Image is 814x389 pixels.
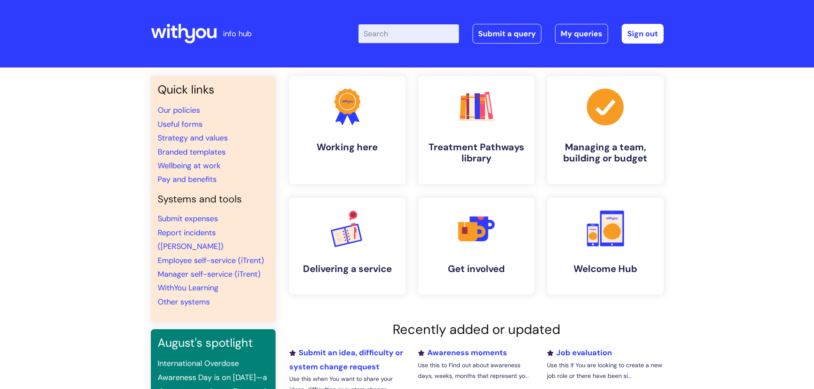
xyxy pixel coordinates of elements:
[555,24,608,44] a: My queries
[158,105,200,115] a: Our policies
[158,283,218,293] a: WithYou Learning
[289,348,403,371] a: Submit an idea, difficulty or system change request
[418,198,535,294] a: Get involved
[158,336,269,350] h3: August's spotlight
[158,228,223,252] a: Report incidents ([PERSON_NAME])
[158,83,269,97] h3: Quick links
[158,119,203,129] a: Useful forms
[473,24,541,44] a: Submit a query
[554,263,657,275] h4: Welcome Hub
[622,24,664,44] a: Sign out
[289,198,406,294] a: Delivering a service
[547,360,663,381] p: Use this if You are looking to create a new job role or there have been si...
[359,24,459,43] input: Search
[359,24,664,44] div: | -
[547,76,664,184] a: Managing a team, building or budget
[158,269,261,279] a: Manager self-service (iTrent)
[289,322,664,337] h2: Recently added or updated
[158,193,269,205] h4: Systems and tools
[158,161,220,171] a: Wellbeing at work
[296,142,399,153] h4: Working here
[418,76,535,184] a: Treatment Pathways library
[418,348,507,358] a: Awareness moments
[158,214,218,224] a: Submit expenses
[158,133,228,143] a: Strategy and values
[418,360,534,381] p: Use this to Find out about awareness days, weeks, months that represent yo...
[158,255,264,266] a: Employee self-service (iTrent)
[158,297,210,307] a: Other systems
[425,142,528,164] h4: Treatment Pathways library
[547,198,664,294] a: Welcome Hub
[296,263,399,275] h4: Delivering a service
[547,348,612,358] a: Job evaluation
[289,76,406,184] a: Working here
[554,142,657,164] h4: Managing a team, building or budget
[425,263,528,275] h4: Get involved
[158,147,226,157] a: Branded templates
[158,174,217,184] a: Pay and benefits
[223,27,252,41] p: info hub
